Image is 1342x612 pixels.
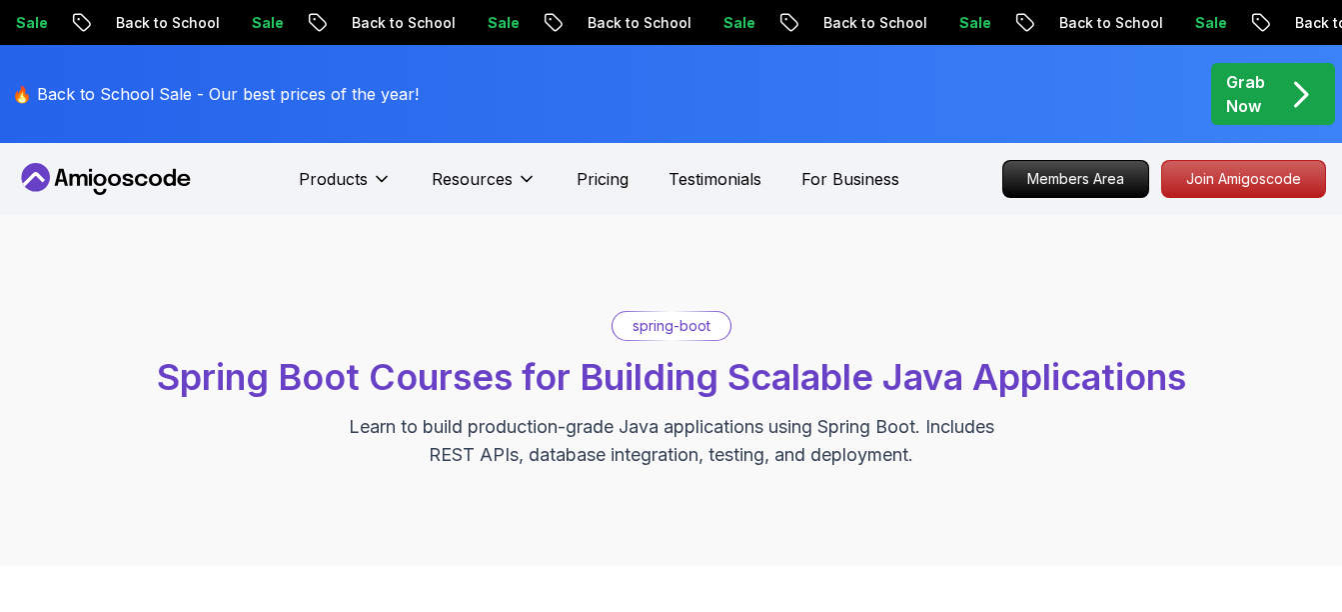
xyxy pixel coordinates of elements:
[1162,161,1325,197] p: Join Amigoscode
[669,167,761,191] a: Testimonials
[1003,161,1148,197] p: Members Area
[633,316,710,336] p: spring-boot
[97,13,233,33] p: Back to School
[432,167,537,207] button: Resources
[1161,160,1326,198] a: Join Amigoscode
[1002,160,1149,198] a: Members Area
[336,413,1007,469] p: Learn to build production-grade Java applications using Spring Boot. Includes REST APIs, database...
[1176,13,1240,33] p: Sale
[333,13,469,33] p: Back to School
[233,13,297,33] p: Sale
[157,355,1186,399] span: Spring Boot Courses for Building Scalable Java Applications
[1226,70,1265,118] p: Grab Now
[299,167,368,191] p: Products
[940,13,1004,33] p: Sale
[432,167,513,191] p: Resources
[1040,13,1176,33] p: Back to School
[804,13,940,33] p: Back to School
[469,13,533,33] p: Sale
[704,13,768,33] p: Sale
[12,82,419,106] p: 🔥 Back to School Sale - Our best prices of the year!
[569,13,704,33] p: Back to School
[577,167,629,191] a: Pricing
[299,167,392,207] button: Products
[801,167,899,191] a: For Business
